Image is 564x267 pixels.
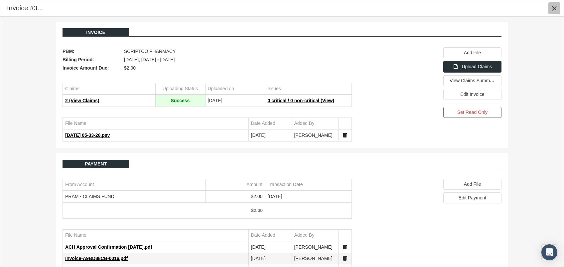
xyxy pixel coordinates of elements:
span: PBM: [63,47,121,56]
div: Transaction Date [268,181,303,188]
td: Column Amount [205,179,265,190]
td: PRAM - CLAIMS FUND [63,191,205,202]
span: ACH Approval Confirmation [DATE].pdf [65,244,152,250]
div: Set Read Only [443,107,501,118]
span: [DATE] 05-33-26.psv [65,133,110,138]
div: Added By [294,120,315,127]
span: 0 critical / 0 non-critical (View) [268,98,334,103]
td: Column File Name [63,118,248,129]
td: $2.00 [205,191,265,202]
span: Add File [464,50,481,55]
span: $2.00 [124,64,136,72]
div: Open Intercom Messenger [541,244,557,260]
span: SCRIPTCO PHARMACY [124,47,176,56]
td: [PERSON_NAME] [292,130,338,141]
div: Data grid [63,179,352,219]
td: Column Issues [265,83,352,95]
div: Add File [443,179,501,190]
span: Edit Payment [459,195,486,200]
span: Add File [464,181,481,187]
div: Amount [246,181,262,188]
td: [PERSON_NAME] [292,253,338,264]
td: [DATE] [205,95,265,107]
div: Data grid [63,118,352,141]
div: Close [548,2,560,14]
div: Add File [443,47,501,58]
td: Column Uploading Status [155,83,205,95]
span: Invoice-A9BD88CB-0016.pdf [65,256,128,261]
div: Uploaded on [208,86,234,92]
div: Uploading Status [163,86,198,92]
div: Invoice #303 [7,4,45,13]
span: Payment [85,161,107,166]
td: [DATE] [248,130,292,141]
div: File Name [65,232,86,238]
span: 2 (View Claims) [65,98,99,103]
span: Invoice Amount Due: [63,64,121,72]
div: Data grid [63,83,352,107]
td: [PERSON_NAME] [292,242,338,253]
div: Date Added [251,232,275,238]
td: Column Added By [292,118,338,129]
div: Added By [294,232,315,238]
a: Split [342,255,348,261]
span: Invoice [86,30,105,35]
div: Issues [268,86,281,92]
div: From Account [65,181,94,188]
a: Split [342,244,348,250]
td: Column Date Added [248,118,292,129]
td: [DATE] [265,191,352,202]
div: Edit Payment [443,192,501,203]
td: Column File Name [63,230,248,241]
div: Claims [65,86,79,92]
div: Edit Invoice [443,89,501,100]
td: Column Added By [292,230,338,241]
td: [DATE] [248,242,292,253]
td: Column Uploaded on [205,83,265,95]
span: Edit Invoice [460,92,484,97]
td: Column Claims [63,83,155,95]
td: [DATE] [248,253,292,264]
span: [DATE], [DATE] - [DATE] [124,56,175,64]
span: Set Read Only [457,110,488,115]
a: Split [342,132,348,138]
div: Date Added [251,120,275,127]
div: Upload Claims [443,61,501,73]
td: Column Transaction Date [265,179,352,190]
td: Column From Account [63,179,205,190]
div: View Claims Summary [443,75,501,86]
span: View Claims Summary [450,78,496,83]
div: $2.00 [208,207,263,214]
div: File Name [65,120,86,127]
td: Column Date Added [248,230,292,241]
span: Billing Period: [63,56,121,64]
td: Success [155,95,205,107]
span: Upload Claims [462,64,492,69]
